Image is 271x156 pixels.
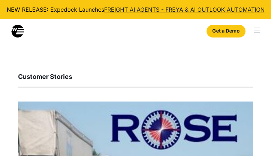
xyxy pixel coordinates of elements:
[6,6,265,13] div: NEW RELEASE: Expedock Launches
[248,19,271,42] div: menu
[207,25,245,37] a: Get a Demo
[104,6,265,13] a: FREIGHT AI AGENTS - FREYA & AI OUTLOOK AUTOMATION
[18,72,253,81] h1: Customer Stories
[236,122,271,156] iframe: Chat Widget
